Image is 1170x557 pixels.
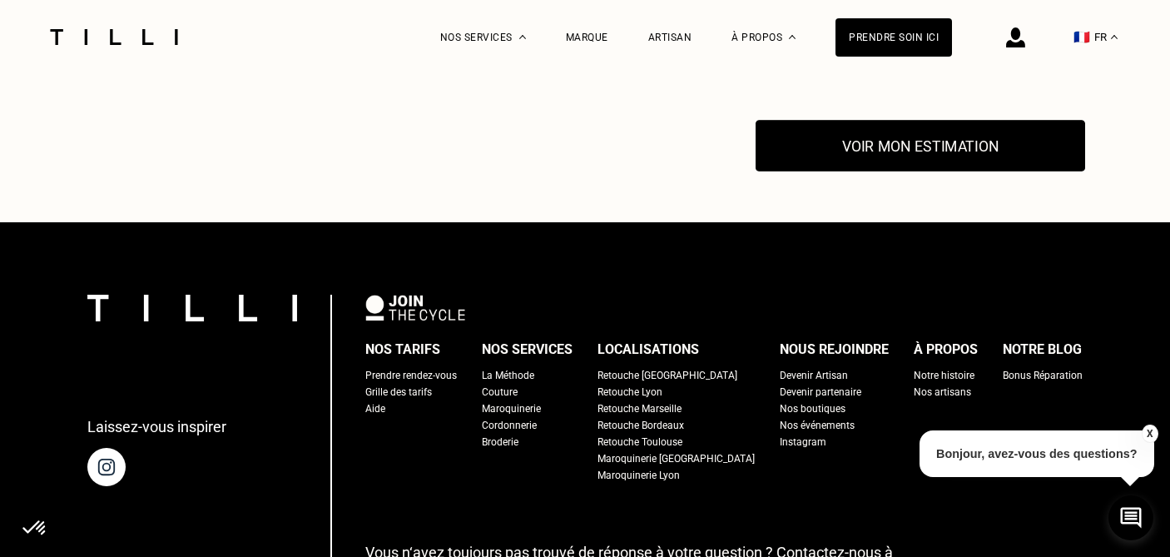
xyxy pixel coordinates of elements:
[597,367,737,384] a: Retouche [GEOGRAPHIC_DATA]
[482,434,518,450] a: Broderie
[1111,35,1118,39] img: menu déroulant
[780,417,855,434] a: Nos événements
[1073,29,1090,45] span: 🇫🇷
[914,367,974,384] a: Notre histoire
[365,384,432,400] a: Grille des tarifs
[597,400,682,417] a: Retouche Marseille
[87,295,297,321] img: logo Tilli
[482,384,518,400] a: Couture
[597,450,755,467] a: Maroquinerie [GEOGRAPHIC_DATA]
[914,384,971,400] a: Nos artisans
[756,121,1085,172] button: Voir mon estimation
[482,367,534,384] a: La Méthode
[648,32,692,43] a: Artisan
[780,337,889,362] div: Nous rejoindre
[1003,367,1083,384] a: Bonus Réparation
[780,434,826,450] a: Instagram
[920,430,1154,477] p: Bonjour, avez-vous des questions?
[365,295,465,320] img: logo Join The Cycle
[597,337,699,362] div: Localisations
[1141,425,1158,443] button: X
[482,400,541,417] a: Maroquinerie
[597,417,684,434] a: Retouche Bordeaux
[365,400,385,417] a: Aide
[87,448,126,486] img: page instagram de Tilli une retoucherie à domicile
[597,434,682,450] a: Retouche Toulouse
[1003,337,1082,362] div: Notre blog
[566,32,608,43] a: Marque
[365,337,440,362] div: Nos tarifs
[914,337,978,362] div: À propos
[1006,27,1025,47] img: icône connexion
[780,384,861,400] a: Devenir partenaire
[482,337,573,362] div: Nos services
[365,367,457,384] a: Prendre rendez-vous
[482,417,537,434] a: Cordonnerie
[835,18,952,57] a: Prendre soin ici
[597,467,680,484] a: Maroquinerie Lyon
[519,35,526,39] img: Menu déroulant
[780,367,848,384] a: Devenir Artisan
[780,400,845,417] a: Nos boutiques
[87,418,226,435] p: Laissez-vous inspirer
[789,35,796,39] img: Menu déroulant à propos
[597,384,662,400] a: Retouche Lyon
[44,29,184,45] img: Logo du service de couturière Tilli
